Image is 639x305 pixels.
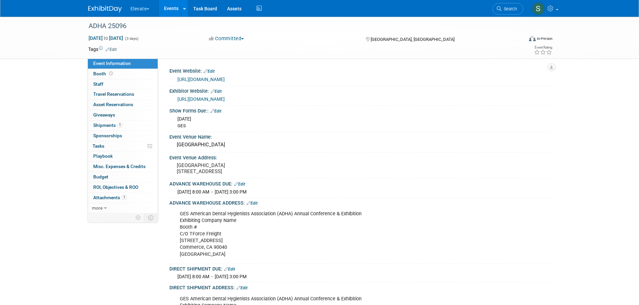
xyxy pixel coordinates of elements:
a: more [88,203,158,213]
span: [DATE] [177,116,191,122]
span: 1 [122,195,127,200]
span: 1 [117,123,122,128]
div: [GEOGRAPHIC_DATA] [174,140,546,150]
a: Shipments1 [88,121,158,131]
span: ROI, Objectives & ROO [93,184,138,190]
span: (3 days) [124,36,139,41]
div: In-Person [537,36,552,41]
a: Edit [234,182,245,186]
a: Edit [211,89,222,94]
a: Budget [88,172,158,182]
span: Travel Reservations [93,91,134,97]
div: ADHA 25096 [86,20,513,32]
span: Booth [93,71,114,76]
div: Event Venue Address: [169,153,551,161]
a: Staff [88,79,158,89]
button: Committed [207,35,247,42]
div: DIRECT SHIPMENT ADDRESS: [169,283,551,291]
span: Search [501,6,517,11]
a: Edit [236,286,248,290]
a: Edit [224,267,235,272]
span: Tasks [93,143,104,149]
span: [GEOGRAPHIC_DATA], [GEOGRAPHIC_DATA] [371,37,455,42]
span: Misc. Expenses & Credits [93,164,146,169]
span: [DATE] 8:00 AM - [DATE] 3:00 PM [177,274,247,279]
span: Giveaways [93,112,115,118]
div: Event Format [484,35,553,45]
div: DIRECT SHIPMENT DUE: [169,264,551,273]
a: [URL][DOMAIN_NAME] [177,77,225,82]
a: Asset Reservations [88,100,158,110]
a: Sponsorships [88,131,158,141]
div: Event Venue Name: [169,132,551,140]
a: Event Information [88,59,158,69]
a: Tasks [88,141,158,151]
a: Misc. Expenses & Credits [88,162,158,172]
td: Toggle Event Tabs [144,213,158,222]
div: GES [177,123,546,129]
a: Edit [204,69,215,74]
span: Budget [93,174,108,179]
div: Show Forms Due:: [169,106,551,115]
span: Shipments [93,123,122,128]
div: Event Website: [169,66,551,75]
img: ExhibitDay [88,6,122,12]
a: Giveaways [88,110,158,120]
a: Travel Reservations [88,89,158,99]
span: more [92,205,103,211]
a: [URL][DOMAIN_NAME] [177,96,225,102]
td: Tags [88,46,117,53]
img: Samantha Meyers [532,2,545,15]
div: ADVANCE WAREHOUSE DUE: [169,179,551,187]
span: Booth not reserved yet [108,71,114,76]
a: Edit [210,109,221,113]
div: Exhibitor Website: [169,86,551,95]
span: Asset Reservations [93,102,133,107]
span: [DATE] 8:00 AM - [DATE] 3:00 PM [177,189,247,195]
pre: [GEOGRAPHIC_DATA] [STREET_ADDRESS] [177,162,321,174]
span: [DATE] [DATE] [88,35,123,41]
a: ROI, Objectives & ROO [88,182,158,193]
span: to [103,35,109,41]
span: Event Information [93,61,131,66]
a: Booth [88,69,158,79]
a: Attachments1 [88,193,158,203]
div: GES American Dental Hygienists Association (ADHA) Annual Conference & Exhibition Exhibiting Compa... [175,207,477,261]
a: Edit [106,47,117,52]
a: Edit [247,201,258,206]
td: Personalize Event Tab Strip [132,213,144,222]
a: Playbook [88,151,158,161]
img: Format-Inperson.png [529,36,536,41]
span: Sponsorships [93,133,122,138]
div: ADVANCE WAREHOUSE ADDRESS: [169,198,551,207]
span: Attachments [93,195,127,200]
span: Staff [93,81,103,87]
span: Playbook [93,153,113,159]
a: Search [492,3,523,15]
div: Event Rating [534,46,552,49]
